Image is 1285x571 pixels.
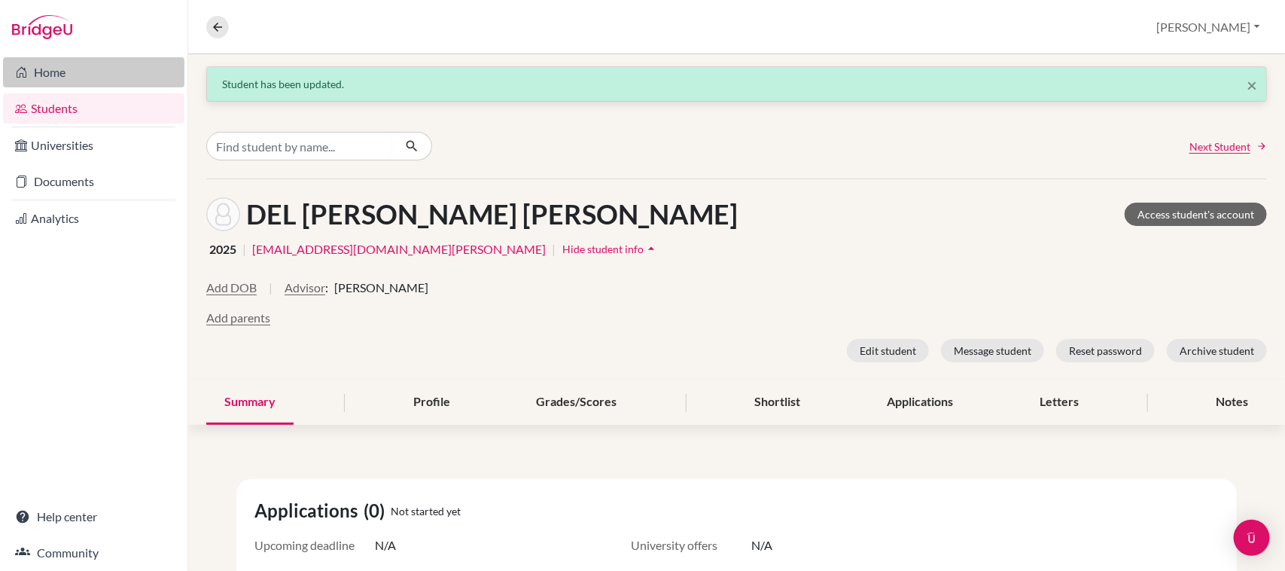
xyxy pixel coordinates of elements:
[391,503,461,519] span: Not started yet
[254,497,364,524] span: Applications
[869,380,971,425] div: Applications
[1189,139,1267,154] a: Next Student
[206,279,257,297] button: Add DOB
[941,339,1044,362] button: Message student
[1167,339,1267,362] button: Archive student
[1234,520,1270,556] div: Open Intercom Messenger
[395,380,468,425] div: Profile
[209,240,236,258] span: 2025
[206,132,393,160] input: Find student by name...
[1247,76,1257,94] button: Close
[751,536,772,554] span: N/A
[1022,380,1097,425] div: Letters
[375,536,396,554] span: N/A
[3,203,184,234] a: Analytics
[1125,203,1267,226] a: Access student's account
[206,309,270,327] button: Add parents
[206,380,294,425] div: Summary
[562,243,644,255] span: Hide student info
[552,240,556,258] span: |
[254,536,375,554] span: Upcoming deadline
[285,279,325,297] button: Advisor
[562,237,659,261] button: Hide student infoarrow_drop_up
[847,339,929,362] button: Edit student
[736,380,818,425] div: Shortlist
[12,15,72,39] img: Bridge-U
[269,279,273,309] span: |
[3,57,184,87] a: Home
[334,279,428,297] span: [PERSON_NAME]
[1150,13,1267,41] button: [PERSON_NAME]
[364,497,391,524] span: (0)
[644,241,659,256] i: arrow_drop_up
[1189,139,1250,154] span: Next Student
[519,380,635,425] div: Grades/Scores
[1056,339,1155,362] button: Reset password
[252,240,546,258] a: [EMAIL_ADDRESS][DOMAIN_NAME][PERSON_NAME]
[325,279,328,297] span: :
[3,538,184,568] a: Community
[631,536,751,554] span: University offers
[222,76,1251,92] div: Student has been updated.
[3,502,184,532] a: Help center
[3,166,184,197] a: Documents
[206,197,240,231] img: MATHÍAS DEL PINO TALAVERA's avatar
[242,240,246,258] span: |
[1198,380,1267,425] div: Notes
[1247,74,1257,96] span: ×
[3,93,184,124] a: Students
[3,130,184,160] a: Universities
[246,198,738,231] h1: DEL [PERSON_NAME] [PERSON_NAME]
